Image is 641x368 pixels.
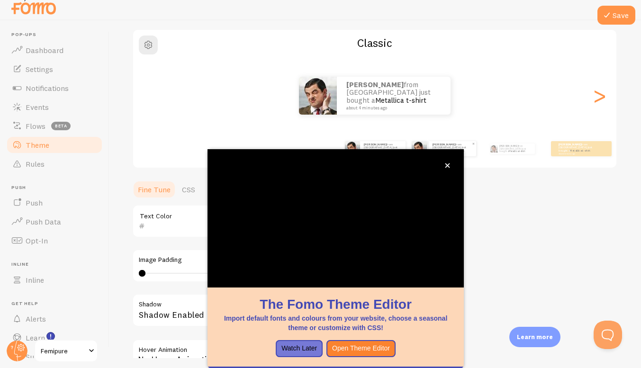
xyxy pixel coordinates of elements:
button: Watch Later [276,340,323,357]
a: Metallica t-shirt [375,149,396,153]
iframe: Help Scout Beacon - Open [594,321,622,349]
img: Fomo [345,141,360,156]
p: from [GEOGRAPHIC_DATA] just bought a [433,143,472,154]
div: Shadow Enabled [132,294,416,328]
span: Inline [11,261,103,268]
strong: [PERSON_NAME] [559,143,581,146]
small: about 4 minutes ago [433,153,471,154]
a: Metallica t-shirt [570,149,590,153]
span: Push [11,185,103,191]
a: Push [6,193,103,212]
p: from [GEOGRAPHIC_DATA] just bought a [364,143,402,154]
svg: <p>Watch New Feature Tutorials!</p> [46,332,55,341]
a: CSS [176,180,201,199]
p: from [GEOGRAPHIC_DATA] just bought a [499,144,531,154]
a: Notifications [6,79,103,98]
a: Events [6,98,103,117]
img: Fomo [412,141,427,156]
img: Fomo [490,145,497,153]
h2: Classic [133,36,616,50]
span: Femipure [41,345,86,357]
button: Save [597,6,635,25]
span: Opt-In [26,236,48,245]
span: Settings [26,64,53,74]
a: Rules [6,154,103,173]
small: about 4 minutes ago [346,106,438,110]
button: Open Theme Editor [326,340,396,357]
p: Import default fonts and colours from your website, choose a seasonal theme or customize with CSS! [219,314,452,332]
a: Push Data [6,212,103,231]
div: Next slide [594,62,605,130]
span: Get Help [11,301,103,307]
p: Learn more [517,332,553,341]
p: from [GEOGRAPHIC_DATA] just bought a [559,143,596,154]
a: Alerts [6,309,103,328]
p: from [GEOGRAPHIC_DATA] just bought a [346,81,441,110]
a: Theme [6,135,103,154]
a: Dashboard [6,41,103,60]
span: Alerts [26,314,46,323]
span: Push Data [26,217,61,226]
a: Settings [6,60,103,79]
a: Metallica t-shirt [444,149,464,153]
a: Fine Tune [132,180,176,199]
span: Push [26,198,43,207]
span: Rules [26,159,45,169]
strong: [PERSON_NAME] [433,143,455,146]
img: Fomo [299,77,337,115]
h1: The Fomo Theme Editor [219,295,452,314]
span: Events [26,102,49,112]
strong: [PERSON_NAME] [364,143,387,146]
a: Inline [6,270,103,289]
button: close, [442,161,452,171]
span: Flows [26,121,45,131]
span: Theme [26,140,49,150]
a: Learn [6,328,103,347]
label: Image Padding [139,256,410,264]
span: Pop-ups [11,32,103,38]
span: beta [51,122,71,130]
span: Dashboard [26,45,63,55]
a: Metallica t-shirt [509,150,525,153]
a: Opt-In [6,231,103,250]
span: Inline [26,275,44,285]
span: Notifications [26,83,69,93]
strong: [PERSON_NAME] [346,80,404,89]
a: Flows beta [6,117,103,135]
span: Learn [26,333,45,342]
strong: [PERSON_NAME] [499,144,518,147]
div: Learn more [509,327,560,347]
a: Metallica t-shirt [375,96,426,105]
a: Femipure [34,340,98,362]
small: about 4 minutes ago [559,153,596,154]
